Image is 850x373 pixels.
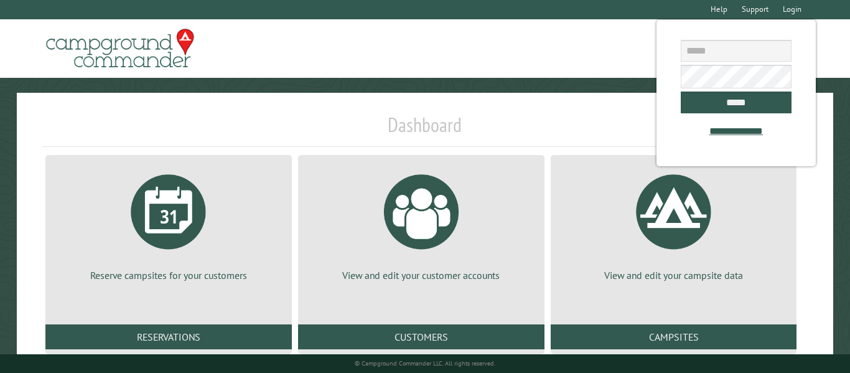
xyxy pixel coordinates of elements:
[60,268,277,282] p: Reserve campsites for your customers
[45,324,292,349] a: Reservations
[60,165,277,282] a: Reserve campsites for your customers
[551,324,797,349] a: Campsites
[355,359,495,367] small: © Campground Commander LLC. All rights reserved.
[42,113,807,147] h1: Dashboard
[566,268,782,282] p: View and edit your campsite data
[566,165,782,282] a: View and edit your campsite data
[313,165,530,282] a: View and edit your customer accounts
[313,268,530,282] p: View and edit your customer accounts
[298,324,544,349] a: Customers
[42,24,198,73] img: Campground Commander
